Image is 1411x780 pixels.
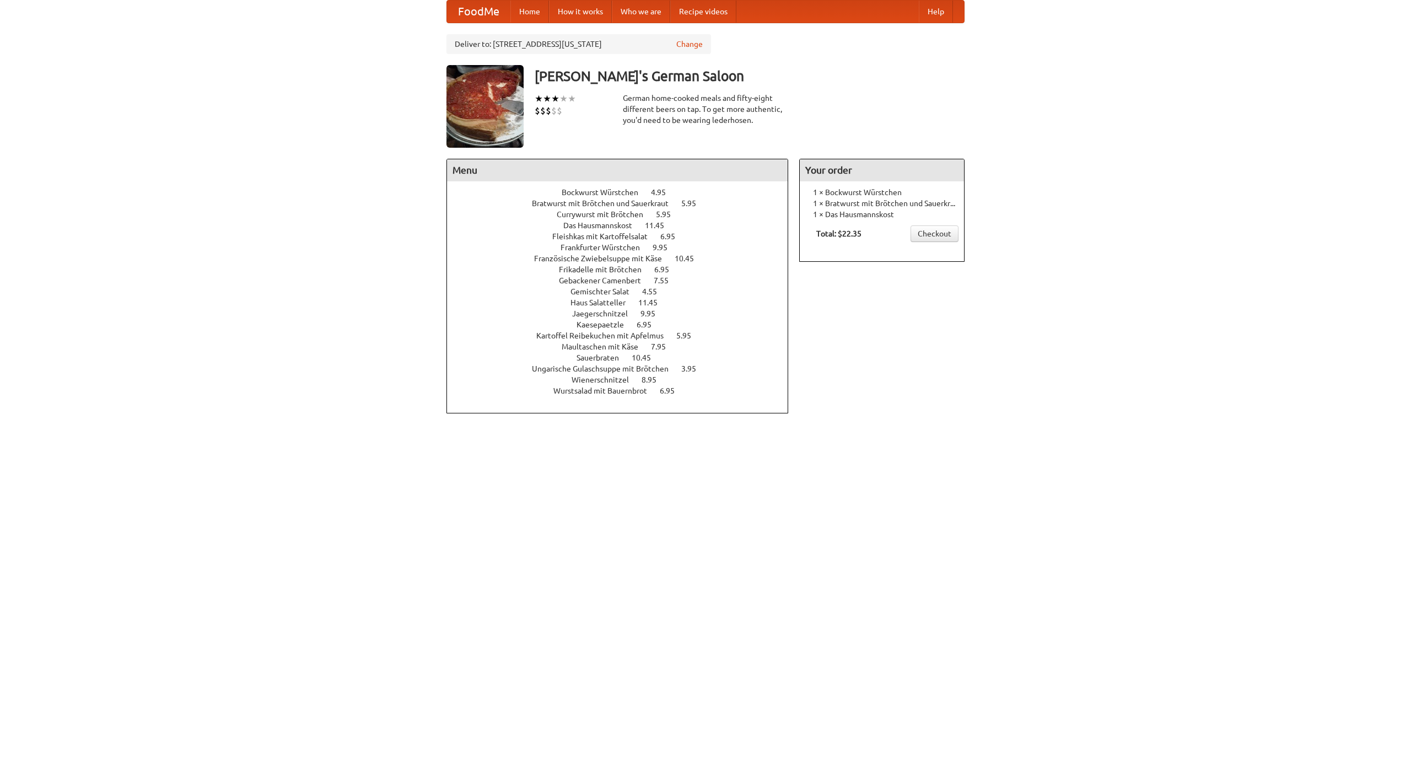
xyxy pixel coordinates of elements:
span: Kartoffel Reibekuchen mit Apfelmus [536,331,675,340]
a: Checkout [911,225,958,242]
li: ★ [543,93,551,105]
li: ★ [551,93,559,105]
a: Kaesepaetzle 6.95 [577,320,672,329]
a: Fleishkas mit Kartoffelsalat 6.95 [552,232,696,241]
a: Wienerschnitzel 8.95 [572,375,677,384]
h4: Your order [800,159,964,181]
span: 4.55 [642,287,668,296]
span: 5.95 [676,331,702,340]
span: Sauerbraten [577,353,630,362]
li: $ [535,105,540,117]
img: angular.jpg [446,65,524,148]
li: ★ [559,93,568,105]
span: Kaesepaetzle [577,320,635,329]
a: Jaegerschnitzel 9.95 [572,309,676,318]
a: Recipe videos [670,1,736,23]
li: ★ [535,93,543,105]
a: Wurstsalad mit Bauernbrot 6.95 [553,386,695,395]
a: Bratwurst mit Brötchen und Sauerkraut 5.95 [532,199,717,208]
span: 7.95 [651,342,677,351]
span: Ungarische Gulaschsuppe mit Brötchen [532,364,680,373]
a: Currywurst mit Brötchen 5.95 [557,210,691,219]
li: 1 × Das Hausmannskost [805,209,958,220]
span: Das Hausmannskost [563,221,643,230]
a: Gebackener Camenbert 7.55 [559,276,689,285]
span: Maultaschen mit Käse [562,342,649,351]
h4: Menu [447,159,788,181]
span: 9.95 [640,309,666,318]
span: Französische Zwiebelsuppe mit Käse [534,254,673,263]
span: 5.95 [681,199,707,208]
a: Bockwurst Würstchen 4.95 [562,188,686,197]
a: Haus Salatteller 11.45 [570,298,678,307]
a: Maultaschen mit Käse 7.95 [562,342,686,351]
span: Currywurst mit Brötchen [557,210,654,219]
span: 4.95 [651,188,677,197]
a: Frikadelle mit Brötchen 6.95 [559,265,690,274]
span: 10.45 [632,353,662,362]
span: 6.95 [637,320,663,329]
span: Jaegerschnitzel [572,309,639,318]
span: 7.55 [654,276,680,285]
span: 5.95 [656,210,682,219]
a: Das Hausmannskost 11.45 [563,221,685,230]
a: Help [919,1,953,23]
a: How it works [549,1,612,23]
span: Gebackener Camenbert [559,276,652,285]
li: $ [557,105,562,117]
span: 11.45 [645,221,675,230]
div: German home-cooked meals and fifty-eight different beers on tap. To get more authentic, you'd nee... [623,93,788,126]
li: $ [540,105,546,117]
span: Gemischter Salat [570,287,640,296]
a: Change [676,39,703,50]
span: Frankfurter Würstchen [561,243,651,252]
a: Ungarische Gulaschsuppe mit Brötchen 3.95 [532,364,717,373]
div: Deliver to: [STREET_ADDRESS][US_STATE] [446,34,711,54]
span: Wienerschnitzel [572,375,640,384]
span: 8.95 [642,375,667,384]
span: Frikadelle mit Brötchen [559,265,653,274]
li: $ [551,105,557,117]
a: Who we are [612,1,670,23]
a: Sauerbraten 10.45 [577,353,671,362]
li: 1 × Bratwurst mit Brötchen und Sauerkraut [805,198,958,209]
span: 3.95 [681,364,707,373]
a: Kartoffel Reibekuchen mit Apfelmus 5.95 [536,331,712,340]
a: Gemischter Salat 4.55 [570,287,677,296]
a: FoodMe [447,1,510,23]
span: Haus Salatteller [570,298,637,307]
span: Fleishkas mit Kartoffelsalat [552,232,659,241]
li: 1 × Bockwurst Würstchen [805,187,958,198]
a: Frankfurter Würstchen 9.95 [561,243,688,252]
span: Wurstsalad mit Bauernbrot [553,386,658,395]
span: 11.45 [638,298,669,307]
b: Total: $22.35 [816,229,861,238]
span: 9.95 [653,243,678,252]
span: Bratwurst mit Brötchen und Sauerkraut [532,199,680,208]
a: Home [510,1,549,23]
span: 6.95 [660,386,686,395]
span: 10.45 [675,254,705,263]
a: Französische Zwiebelsuppe mit Käse 10.45 [534,254,714,263]
span: 6.95 [654,265,680,274]
h3: [PERSON_NAME]'s German Saloon [535,65,965,87]
li: $ [546,105,551,117]
span: Bockwurst Würstchen [562,188,649,197]
li: ★ [568,93,576,105]
span: 6.95 [660,232,686,241]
